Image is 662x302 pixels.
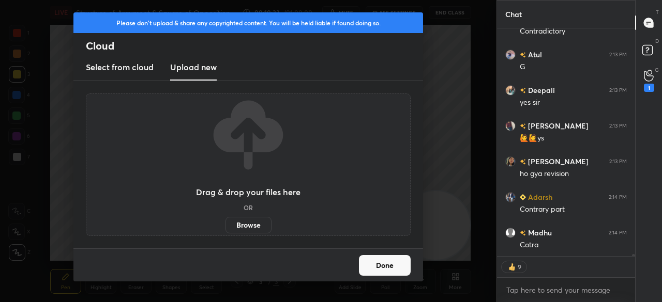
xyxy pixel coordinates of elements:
h3: Drag & drop your files here [196,188,300,196]
img: thumbs_up.png [507,262,517,272]
div: 1 [644,84,654,92]
div: 2:14 PM [609,230,627,236]
div: Contradictory [520,26,627,37]
h5: OR [244,204,253,211]
h6: [PERSON_NAME] [526,120,589,131]
div: 2:13 PM [609,52,627,58]
div: Contrary part [520,204,627,215]
h6: Madhu [526,227,552,238]
div: yes sir [520,98,627,108]
img: no-rating-badge.077c3623.svg [520,123,526,129]
div: 9 [517,263,521,271]
div: 2:14 PM [609,194,627,200]
p: Chat [497,1,530,28]
div: 2:13 PM [609,158,627,165]
img: 2a3dc3c308924e2da28283cc43ca5cd7.jpg [505,50,516,60]
img: no-rating-badge.077c3623.svg [520,230,526,236]
h6: [PERSON_NAME] [526,156,589,167]
img: 7cb90eac7d0e46d69c3473bb0d9f4488.jpg [505,121,516,131]
img: no-rating-badge.077c3623.svg [520,159,526,165]
button: Done [359,255,411,276]
p: T [656,8,659,16]
p: G [655,66,659,74]
img: default.png [505,228,516,238]
div: Cotra [520,240,627,250]
p: D [655,37,659,45]
h6: Atul [526,49,542,60]
div: 🙋🙋ys [520,133,627,144]
img: no-rating-badge.077c3623.svg [520,88,526,93]
div: 2:13 PM [609,87,627,93]
div: Please don't upload & share any copyrighted content. You will be held liable if found doing so. [73,12,423,33]
img: c8233c1ed7b44dd88afc5658d0e68bbe.jpg [505,156,516,167]
h3: Upload new [170,61,217,73]
h2: Cloud [86,39,423,53]
h6: Adarsh [526,192,552,202]
div: grid [497,28,635,257]
h6: Deepali [526,85,555,96]
img: no-rating-badge.077c3623.svg [520,52,526,58]
img: 148aed289a0f4c49bb1ed848a8d03be9.jpg [505,192,516,202]
img: Learner_Badge_beginner_1_8b307cf2a0.svg [520,194,526,200]
img: 9110a26b629348df98664a932b96c492.jpg [505,85,516,96]
div: 2:13 PM [609,123,627,129]
div: G [520,62,627,72]
div: ho gya revision [520,169,627,179]
h3: Select from cloud [86,61,154,73]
